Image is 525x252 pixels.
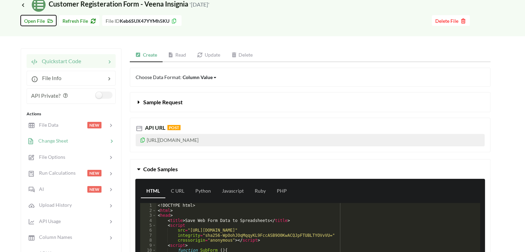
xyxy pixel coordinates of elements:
[35,170,76,176] span: Run Calculations
[226,48,259,62] a: Delete
[140,233,156,238] div: 7
[62,18,96,24] span: Refresh File
[24,18,53,24] span: Open File
[35,154,65,160] span: File Options
[120,18,169,24] b: Keb6SUX47YYMh5KU
[143,166,178,172] span: Code Samples
[35,202,72,208] span: Upload History
[189,1,210,8] small: '[DATE]'
[21,15,56,26] button: Open File
[141,184,165,198] a: HTML
[35,186,44,192] span: AI
[163,48,192,62] a: Read
[140,208,156,213] div: 2
[35,218,61,224] span: API Usage
[130,93,490,112] button: Sample Request
[140,243,156,248] div: 9
[167,125,181,130] span: POST
[192,48,226,62] a: Update
[140,218,156,223] div: 4
[38,58,81,64] span: Quickstart Code
[183,74,213,81] div: Column Value
[136,134,485,146] p: [URL][DOMAIN_NAME]
[35,234,72,240] span: Column Names
[87,170,101,176] span: NEW
[130,159,490,179] button: Code Samples
[140,238,156,243] div: 8
[216,184,249,198] a: Javascript
[143,99,183,105] span: Sample Request
[27,111,116,117] div: Actions
[136,74,217,80] span: Choose Data Format:
[59,15,99,26] button: Refresh File
[140,213,156,218] div: 3
[35,122,58,128] span: File Data
[87,186,101,193] span: NEW
[130,48,163,62] a: Create
[249,184,271,198] a: Ruby
[140,203,156,208] div: 1
[190,184,216,198] a: Python
[165,184,190,198] a: C URL
[34,138,68,144] span: Change Sheet
[38,75,61,81] span: File Info
[140,228,156,233] div: 6
[140,223,156,228] div: 5
[106,18,120,24] span: File ID
[271,184,292,198] a: PHP
[435,18,466,24] span: Delete File
[31,92,60,99] span: API Private?
[432,15,470,26] button: Delete File
[144,124,165,131] span: API URL
[87,122,101,128] span: NEW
